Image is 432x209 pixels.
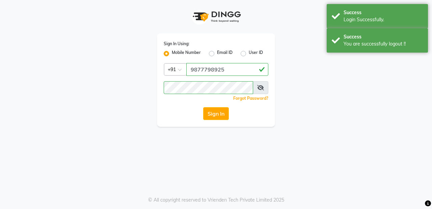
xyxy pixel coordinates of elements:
[233,96,268,101] a: Forgot Password?
[217,50,233,58] label: Email ID
[344,9,423,16] div: Success
[164,81,253,94] input: Username
[186,63,268,76] input: Username
[344,33,423,40] div: Success
[189,7,243,27] img: logo1.svg
[203,107,229,120] button: Sign In
[344,16,423,23] div: Login Successfully.
[164,41,189,47] label: Sign In Using:
[249,50,263,58] label: User ID
[172,50,201,58] label: Mobile Number
[344,40,423,48] div: You are successfully logout !!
